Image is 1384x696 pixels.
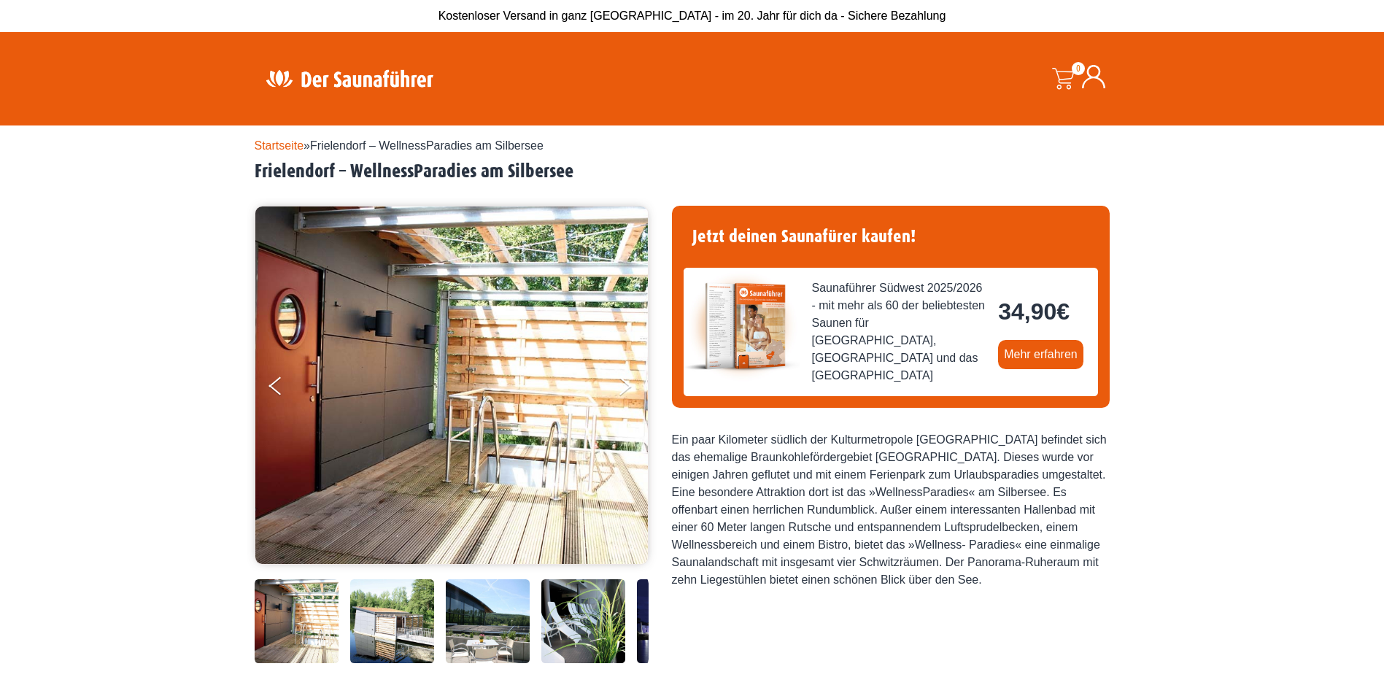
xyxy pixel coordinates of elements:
h4: Jetzt deinen Saunafürer kaufen! [684,217,1098,256]
bdi: 34,90 [998,298,1070,325]
div: Ein paar Kilometer südlich der Kulturmetropole [GEOGRAPHIC_DATA] befindet sich das ehemalige Brau... [672,431,1110,589]
button: Next [616,371,653,407]
span: Saunaführer Südwest 2025/2026 - mit mehr als 60 der beliebtesten Saunen für [GEOGRAPHIC_DATA], [G... [812,279,987,384]
a: Startseite [255,139,304,152]
span: » [255,139,544,152]
span: 0 [1072,62,1085,75]
span: Frielendorf – WellnessParadies am Silbersee [310,139,544,152]
span: Kostenloser Versand in ganz [GEOGRAPHIC_DATA] - im 20. Jahr für dich da - Sichere Bezahlung [438,9,946,22]
span: € [1056,298,1070,325]
img: der-saunafuehrer-2025-suedwest.jpg [684,268,800,384]
h2: Frielendorf – WellnessParadies am Silbersee [255,161,1130,183]
a: Mehr erfahren [998,340,1083,369]
button: Previous [269,371,306,407]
